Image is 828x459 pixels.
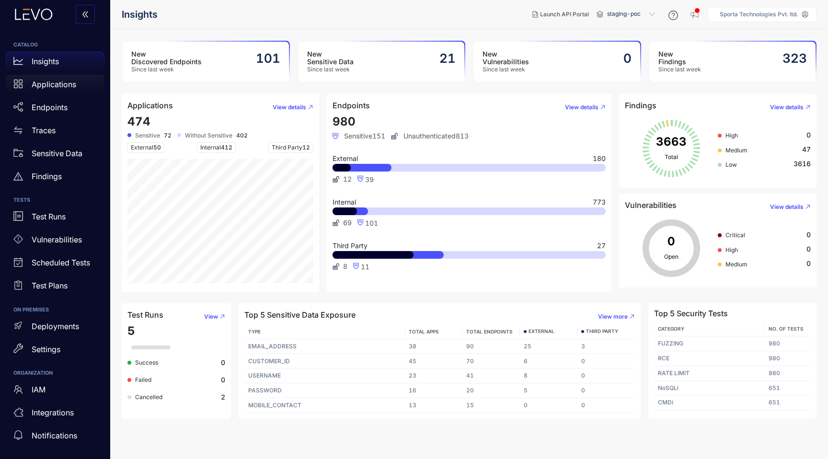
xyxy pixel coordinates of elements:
[577,339,635,354] td: 3
[135,376,151,383] span: Failed
[725,246,738,253] span: High
[244,383,405,398] td: PASSWORD
[32,126,56,135] p: Traces
[725,231,745,239] span: Critical
[765,351,811,366] td: 980
[557,100,606,115] button: View details
[625,201,677,209] h4: Vulnerabilities
[598,313,628,320] span: View more
[520,339,577,354] td: 25
[658,66,701,73] span: Since last week
[806,231,811,239] span: 0
[343,175,352,183] span: 12
[806,260,811,267] span: 0
[520,368,577,383] td: 8
[185,132,232,139] span: Without Sensitive
[302,144,310,151] span: 12
[577,354,635,369] td: 0
[405,354,462,369] td: 45
[333,101,370,110] h4: Endpoints
[32,322,79,331] p: Deployments
[802,146,811,153] span: 47
[658,50,701,66] h3: New Findings
[765,395,811,410] td: 651
[483,66,529,73] span: Since last week
[765,381,811,396] td: 651
[32,345,60,354] p: Settings
[131,66,202,73] span: Since last week
[164,132,172,139] b: 72
[625,101,656,110] h4: Findings
[654,336,764,351] td: FUZZING
[333,155,358,162] span: External
[6,98,104,121] a: Endpoints
[6,380,104,403] a: IAM
[6,403,104,426] a: Integrations
[333,132,385,140] span: Sensitive 151
[153,144,161,151] span: 50
[725,132,738,139] span: High
[6,276,104,299] a: Test Plans
[405,398,462,413] td: 13
[654,395,764,410] td: CMDi
[13,385,23,394] span: team
[466,329,513,334] span: TOTAL ENDPOINTS
[405,339,462,354] td: 38
[236,132,248,139] b: 402
[244,368,405,383] td: USERNAME
[256,51,280,66] h2: 101
[127,101,173,110] h4: Applications
[593,155,606,162] span: 180
[221,393,225,401] b: 2
[565,104,598,111] span: View details
[127,115,150,128] span: 474
[6,52,104,75] a: Insights
[720,11,798,18] p: Sporta Technologies Pvt. ltd.
[6,340,104,363] a: Settings
[6,426,104,449] a: Notifications
[405,383,462,398] td: 16
[131,50,202,66] h3: New Discovered Endpoints
[765,336,811,351] td: 980
[244,354,405,369] td: CUSTOMER_ID
[765,366,811,381] td: 980
[769,326,804,332] span: No. of Tests
[32,57,59,66] p: Insights
[343,219,352,227] span: 69
[32,235,82,244] p: Vulnerabilities
[520,354,577,369] td: 6
[32,431,77,440] p: Notifications
[13,370,97,376] h6: ORGANIZATION
[221,376,225,384] b: 0
[13,197,97,203] h6: TESTS
[654,309,728,318] h4: Top 5 Security Tests
[529,329,554,334] span: EXTERNAL
[127,324,135,338] span: 5
[365,219,378,227] span: 101
[81,11,89,19] span: double-left
[32,172,62,181] p: Findings
[806,245,811,253] span: 0
[409,329,439,334] span: TOTAL APPS
[361,263,369,271] span: 11
[127,142,164,153] span: External
[6,253,104,276] a: Scheduled Tests
[333,199,356,206] span: Internal
[221,359,225,367] b: 0
[365,175,374,184] span: 39
[540,11,589,18] span: Launch API Portal
[32,408,74,417] p: Integrations
[268,142,313,153] span: Third Party
[462,368,520,383] td: 41
[248,329,261,334] span: TYPE
[597,242,606,249] span: 27
[32,149,82,158] p: Sensitive Data
[782,51,807,66] h2: 323
[122,9,158,20] span: Insights
[623,51,632,66] h2: 0
[244,339,405,354] td: EMAIL_ADDRESS
[658,326,684,332] span: Category
[6,207,104,230] a: Test Runs
[307,66,354,73] span: Since last week
[607,7,657,22] span: staging-poc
